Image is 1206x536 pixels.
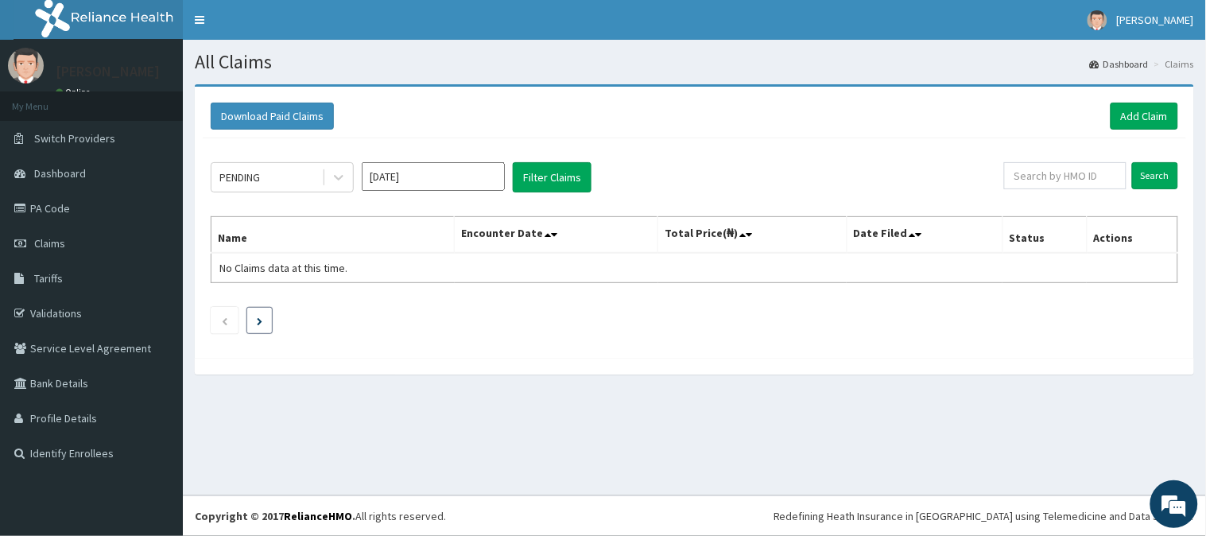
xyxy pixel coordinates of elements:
span: No Claims data at this time. [219,261,347,275]
span: Tariffs [34,271,63,285]
input: Select Month and Year [362,162,505,191]
img: User Image [8,48,44,84]
span: [PERSON_NAME] [1117,13,1194,27]
div: Redefining Heath Insurance in [GEOGRAPHIC_DATA] using Telemedicine and Data Science! [774,508,1194,524]
div: PENDING [219,169,260,185]
h1: All Claims [195,52,1194,72]
span: Dashboard [34,166,86,181]
strong: Copyright © 2017 . [195,509,355,523]
th: Date Filed [847,217,1002,254]
input: Search [1132,162,1178,189]
span: Claims [34,236,65,251]
a: RelianceHMO [284,509,352,523]
p: [PERSON_NAME] [56,64,160,79]
a: Online [56,87,94,98]
a: Dashboard [1090,57,1149,71]
button: Download Paid Claims [211,103,334,130]
span: Switch Providers [34,131,115,146]
img: User Image [1088,10,1107,30]
a: Previous page [221,313,228,328]
th: Total Price(₦) [658,217,847,254]
th: Actions [1087,217,1177,254]
th: Name [211,217,455,254]
input: Search by HMO ID [1004,162,1127,189]
button: Filter Claims [513,162,591,192]
th: Status [1002,217,1087,254]
footer: All rights reserved. [183,495,1206,536]
a: Add Claim [1111,103,1178,130]
a: Next page [257,313,262,328]
li: Claims [1150,57,1194,71]
th: Encounter Date [455,217,658,254]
